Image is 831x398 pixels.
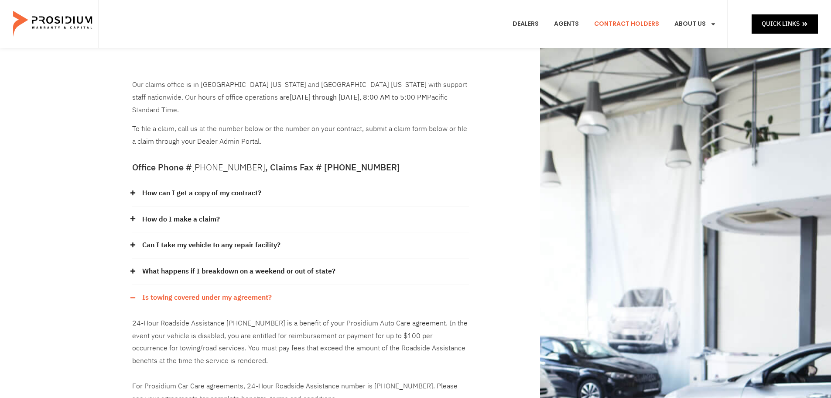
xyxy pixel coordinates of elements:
[132,285,469,311] div: Is towing covered under my agreement?
[142,213,220,226] a: How do I make a claim?
[290,92,427,103] b: [DATE] through [DATE], 8:00 AM to 5:00 PM
[762,18,800,29] span: Quick Links
[132,123,469,148] p: To file a claim, call us at the number below or the number on your contract, submit a claim form ...
[192,161,265,174] a: [PHONE_NUMBER]
[547,8,585,40] a: Agents
[506,8,723,40] nav: Menu
[142,291,272,304] a: Is towing covered under my agreement?
[132,79,469,116] p: Our claims office is in [GEOGRAPHIC_DATA] [US_STATE] and [GEOGRAPHIC_DATA] [US_STATE] with suppor...
[506,8,545,40] a: Dealers
[668,8,723,40] a: About Us
[132,207,469,233] div: How do I make a claim?
[132,180,469,207] div: How can I get a copy of my contract?
[132,163,469,172] h5: Office Phone # , Claims Fax # [PHONE_NUMBER]
[142,265,335,278] a: What happens if I breakdown on a weekend or out of state?
[142,187,261,200] a: How can I get a copy of my contract?
[132,232,469,259] div: Can I take my vehicle to any repair facility?
[588,8,666,40] a: Contract Holders
[752,14,818,33] a: Quick Links
[142,239,280,252] a: Can I take my vehicle to any repair facility?
[132,259,469,285] div: What happens if I breakdown on a weekend or out of state?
